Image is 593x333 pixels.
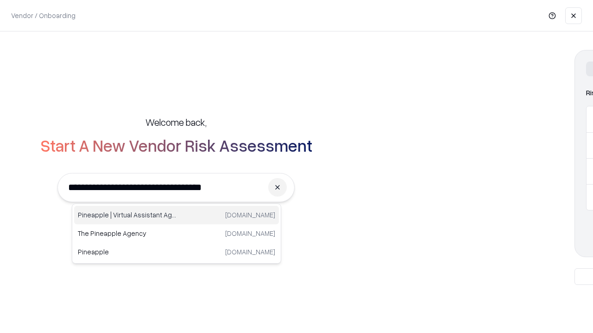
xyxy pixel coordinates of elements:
[40,136,312,154] h2: Start A New Vendor Risk Assessment
[72,203,281,264] div: Suggestions
[78,228,177,238] p: The Pineapple Agency
[225,247,275,257] p: [DOMAIN_NAME]
[78,210,177,220] p: Pineapple | Virtual Assistant Agency
[78,247,177,257] p: Pineapple
[145,116,207,129] h5: Welcome back,
[225,210,275,220] p: [DOMAIN_NAME]
[11,11,76,20] p: Vendor / Onboarding
[225,228,275,238] p: [DOMAIN_NAME]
